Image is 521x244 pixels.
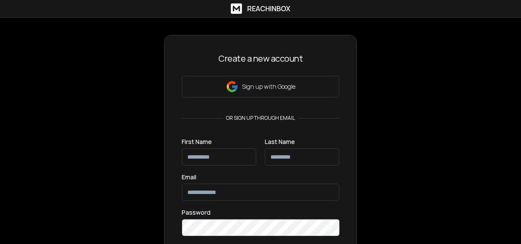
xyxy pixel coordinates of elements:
p: Sign up with Google [242,82,295,91]
label: Password [182,210,211,216]
label: Email [182,174,196,180]
p: or sign up through email [223,115,298,122]
button: Sign up with Google [182,76,339,97]
a: ReachInbox [231,3,290,14]
label: Last Name [265,139,295,145]
h3: Create a new account [182,53,339,65]
h1: ReachInbox [247,3,290,14]
label: First Name [182,139,212,145]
